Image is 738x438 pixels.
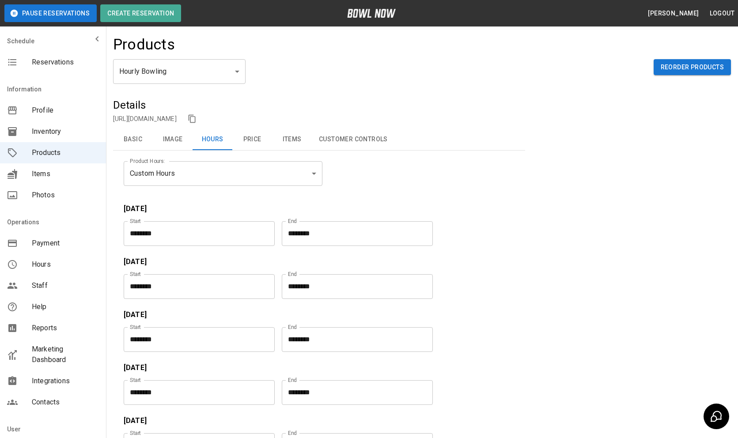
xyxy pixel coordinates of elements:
[113,129,525,150] div: basic tabs example
[124,415,433,426] p: [DATE]
[185,112,199,125] button: copy link
[124,274,269,299] input: Choose time, selected time is 4:00 PM
[113,129,153,150] button: Basic
[282,274,427,299] input: Choose time, selected time is 10:00 PM
[32,238,99,249] span: Payment
[32,57,99,68] span: Reservations
[282,221,427,246] input: Choose time, selected time is 10:00 PM
[124,221,269,246] input: Choose time, selected time is 11:00 AM
[193,129,232,150] button: Hours
[32,190,99,200] span: Photos
[124,327,269,352] input: Choose time, selected time is 4:00 PM
[4,4,97,22] button: Pause Reservations
[113,115,177,122] a: [URL][DOMAIN_NAME]
[32,376,99,386] span: Integrations
[113,35,175,54] h4: Products
[130,376,141,384] label: Start
[124,204,433,214] p: [DATE]
[272,129,312,150] button: Items
[282,327,427,352] input: Choose time, selected time is 10:00 PM
[124,310,433,320] p: [DATE]
[32,126,99,137] span: Inventory
[130,217,141,225] label: Start
[113,59,246,84] div: Hourly Bowling
[347,9,396,18] img: logo
[32,397,99,408] span: Contacts
[32,302,99,312] span: Help
[124,257,433,267] p: [DATE]
[288,323,297,331] label: End
[232,129,272,150] button: Price
[32,344,99,365] span: Marketing Dashboard
[32,323,99,333] span: Reports
[288,376,297,384] label: End
[124,161,322,186] div: Custom Hours
[124,380,269,405] input: Choose time, selected time is 4:00 PM
[32,147,99,158] span: Products
[288,429,297,437] label: End
[124,362,433,373] p: [DATE]
[32,280,99,291] span: Staff
[130,429,141,437] label: Start
[113,98,525,112] h5: Details
[32,169,99,179] span: Items
[644,5,702,22] button: [PERSON_NAME]
[288,270,297,278] label: End
[32,105,99,116] span: Profile
[654,59,731,76] button: Reorder Products
[100,4,181,22] button: Create Reservation
[32,259,99,270] span: Hours
[706,5,738,22] button: Logout
[288,217,297,225] label: End
[130,270,141,278] label: Start
[282,380,427,405] input: Choose time, selected time is 10:00 PM
[153,129,193,150] button: Image
[312,129,395,150] button: Customer Controls
[130,323,141,331] label: Start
